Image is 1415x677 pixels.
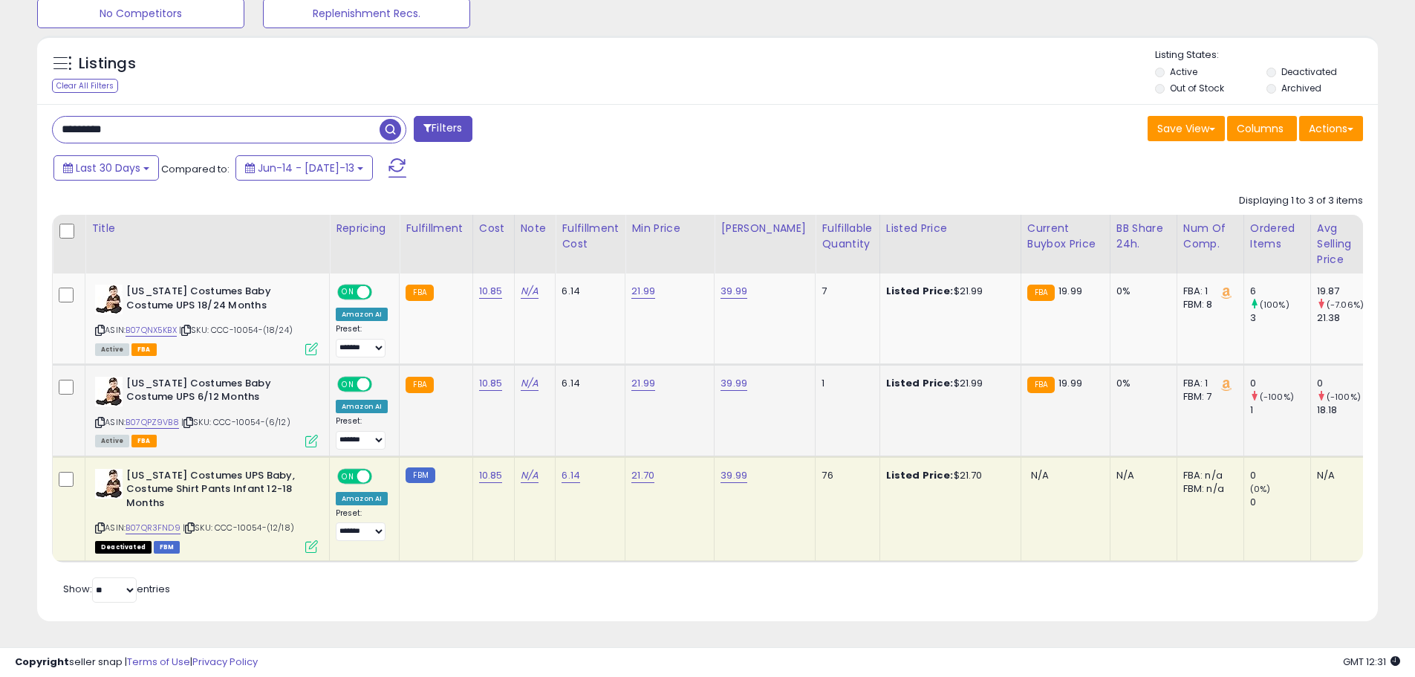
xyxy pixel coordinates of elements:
[479,284,503,299] a: 10.85
[95,377,123,406] img: 41Pn5Y24w9L._SL40_.jpg
[235,155,373,181] button: Jun-14 - [DATE]-13
[720,468,747,483] a: 39.99
[1317,404,1377,417] div: 18.18
[1237,121,1284,136] span: Columns
[339,286,357,299] span: ON
[63,582,170,596] span: Show: entries
[53,155,159,181] button: Last 30 Days
[822,469,868,482] div: 76
[336,492,388,505] div: Amazon AI
[336,400,388,413] div: Amazon AI
[1327,299,1364,311] small: (-7.06%)
[822,377,868,390] div: 1
[339,378,357,390] span: ON
[1058,376,1082,390] span: 19.99
[521,284,539,299] a: N/A
[1250,311,1310,325] div: 3
[131,343,157,356] span: FBA
[1155,48,1378,62] p: Listing States:
[562,377,614,390] div: 6.14
[95,469,318,551] div: ASIN:
[720,284,747,299] a: 39.99
[126,522,180,534] a: B07QR3FND9
[126,416,179,429] a: B07QPZ9VB8
[1031,468,1049,482] span: N/A
[406,221,466,236] div: Fulfillment
[1170,82,1224,94] label: Out of Stock
[127,655,190,669] a: Terms of Use
[154,541,180,554] span: FBM
[1343,655,1400,669] span: 2025-08-13 12:31 GMT
[192,655,258,669] a: Privacy Policy
[1281,82,1321,94] label: Archived
[1027,285,1055,301] small: FBA
[1183,482,1232,496] div: FBM: n/a
[886,469,1009,482] div: $21.70
[370,286,394,299] span: OFF
[95,541,152,554] span: All listings that are unavailable for purchase on Amazon for any reason other than out-of-stock
[886,221,1015,236] div: Listed Price
[1148,116,1225,141] button: Save View
[1116,377,1165,390] div: 0%
[1317,469,1366,482] div: N/A
[886,377,1009,390] div: $21.99
[479,376,503,391] a: 10.85
[1183,298,1232,311] div: FBM: 8
[562,468,580,483] a: 6.14
[1317,311,1377,325] div: 21.38
[15,655,258,670] div: seller snap | |
[720,221,809,236] div: [PERSON_NAME]
[1183,221,1237,252] div: Num of Comp.
[1299,116,1363,141] button: Actions
[339,470,357,482] span: ON
[562,285,614,298] div: 6.14
[95,285,318,354] div: ASIN:
[1260,391,1294,403] small: (-100%)
[1027,221,1104,252] div: Current Buybox Price
[95,435,129,447] span: All listings currently available for purchase on Amazon
[479,221,508,236] div: Cost
[15,655,69,669] strong: Copyright
[1250,377,1310,390] div: 0
[1250,469,1310,482] div: 0
[1183,390,1232,404] div: FBM: 7
[126,285,307,316] b: [US_STATE] Costumes Baby Costume UPS 18/24 Months
[1227,116,1297,141] button: Columns
[95,285,123,314] img: 41Pn5Y24w9L._SL40_.jpg
[91,221,323,236] div: Title
[886,376,954,390] b: Listed Price:
[336,221,393,236] div: Repricing
[370,378,394,390] span: OFF
[258,161,354,175] span: Jun-14 - [DATE]-13
[1327,391,1361,403] small: (-100%)
[1250,221,1304,252] div: Ordered Items
[822,285,868,298] div: 7
[1027,377,1055,393] small: FBA
[631,284,655,299] a: 21.99
[1260,299,1289,311] small: (100%)
[521,221,550,236] div: Note
[95,469,123,499] img: 41Pn5Y24w9L._SL40_.jpg
[562,221,619,252] div: Fulfillment Cost
[1116,469,1165,482] div: N/A
[822,221,873,252] div: Fulfillable Quantity
[131,435,157,447] span: FBA
[126,377,307,408] b: [US_STATE] Costumes Baby Costume UPS 6/12 Months
[631,221,708,236] div: Min Price
[126,469,307,514] b: [US_STATE] Costumes UPS Baby, Costume Shirt Pants Infant 12-18 Months
[1317,377,1377,390] div: 0
[370,470,394,482] span: OFF
[414,116,472,142] button: Filters
[1116,221,1171,252] div: BB Share 24h.
[183,522,294,534] span: | SKU: CCC-10054-(12/18)
[1170,65,1197,78] label: Active
[1281,65,1337,78] label: Deactivated
[79,54,136,74] h5: Listings
[76,161,140,175] span: Last 30 Days
[181,416,290,428] span: | SKU: CCC-10054-(6/12)
[720,376,747,391] a: 39.99
[479,468,503,483] a: 10.85
[886,468,954,482] b: Listed Price:
[1058,284,1082,298] span: 19.99
[406,377,433,393] small: FBA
